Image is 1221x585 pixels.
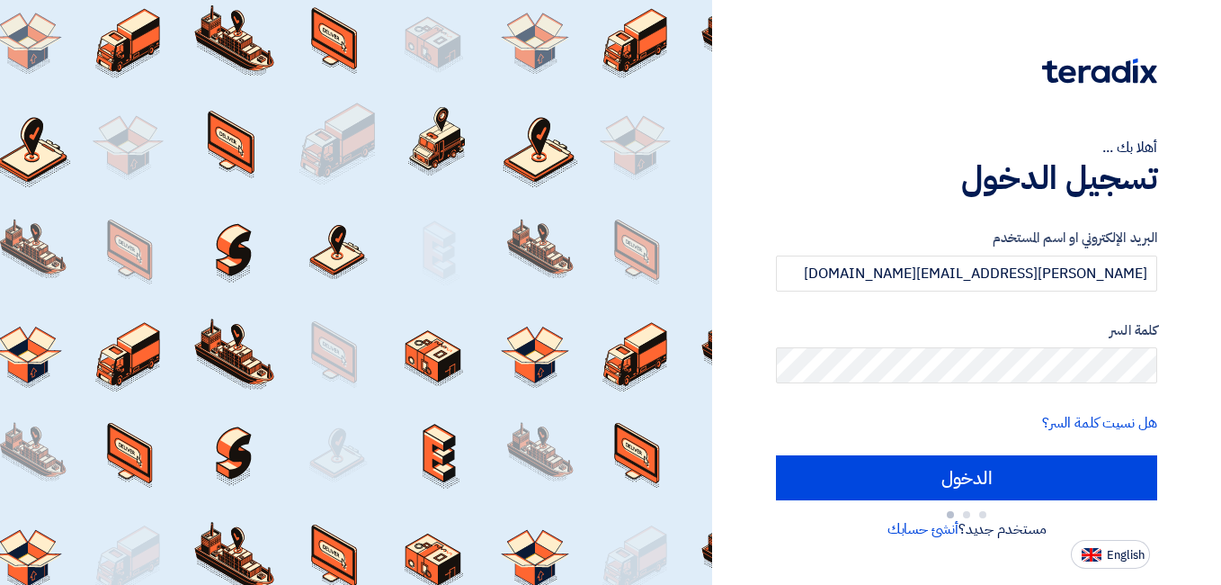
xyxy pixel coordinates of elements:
div: أهلا بك ... [776,137,1157,158]
input: الدخول [776,455,1157,500]
a: أنشئ حسابك [887,518,958,540]
button: English [1071,540,1150,569]
label: كلمة السر [776,320,1157,341]
img: en-US.png [1082,548,1101,562]
div: مستخدم جديد؟ [776,518,1157,540]
label: البريد الإلكتروني او اسم المستخدم [776,228,1157,248]
h1: تسجيل الدخول [776,158,1157,198]
img: Teradix logo [1042,58,1157,84]
input: أدخل بريد العمل الإلكتروني او اسم المستخدم الخاص بك ... [776,256,1157,292]
span: English [1107,549,1145,562]
a: هل نسيت كلمة السر؟ [1042,412,1157,434]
